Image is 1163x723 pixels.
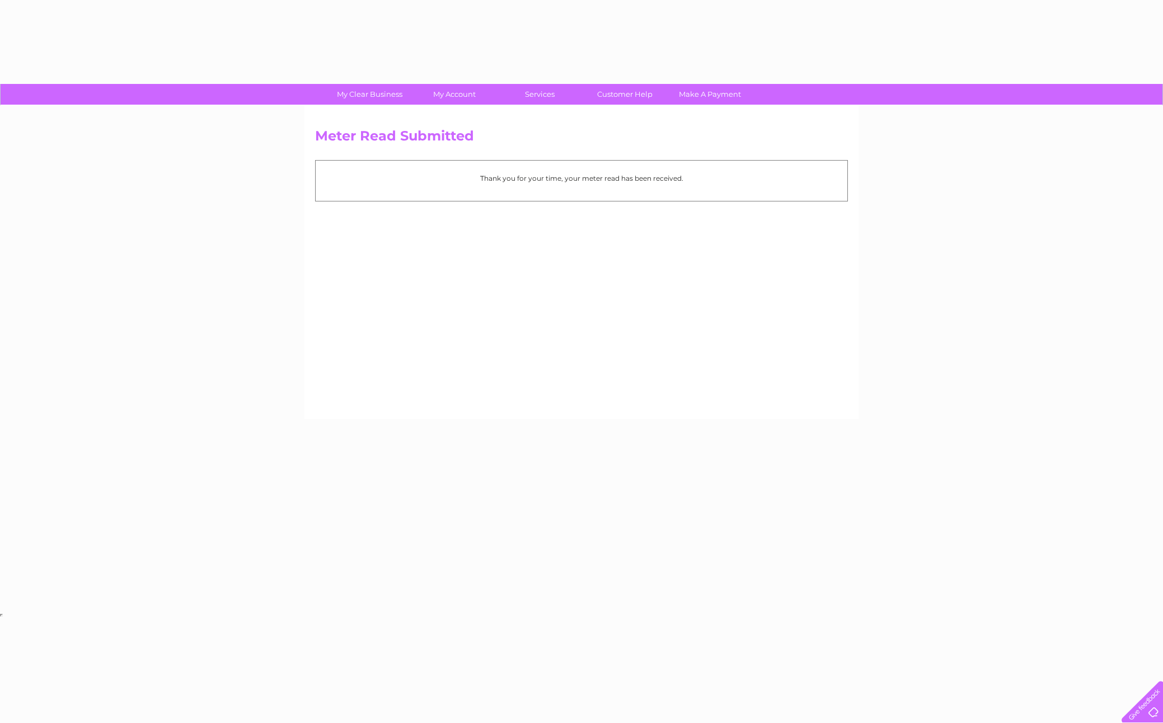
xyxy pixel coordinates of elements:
h2: Meter Read Submitted [315,128,848,149]
p: Thank you for your time, your meter read has been received. [321,173,842,184]
a: Make A Payment [664,84,756,105]
a: My Account [409,84,501,105]
a: Customer Help [579,84,671,105]
a: Services [494,84,586,105]
a: My Clear Business [323,84,416,105]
